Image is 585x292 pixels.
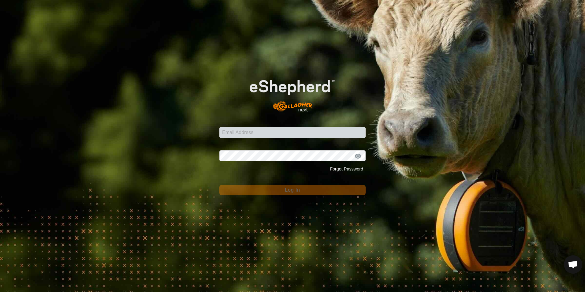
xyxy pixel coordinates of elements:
span: Log In [285,187,300,193]
input: Email Address [219,127,366,138]
a: Forgot Password [330,167,363,171]
img: E-shepherd Logo [234,68,351,118]
button: Log In [219,185,366,195]
div: Open chat [564,255,582,274]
